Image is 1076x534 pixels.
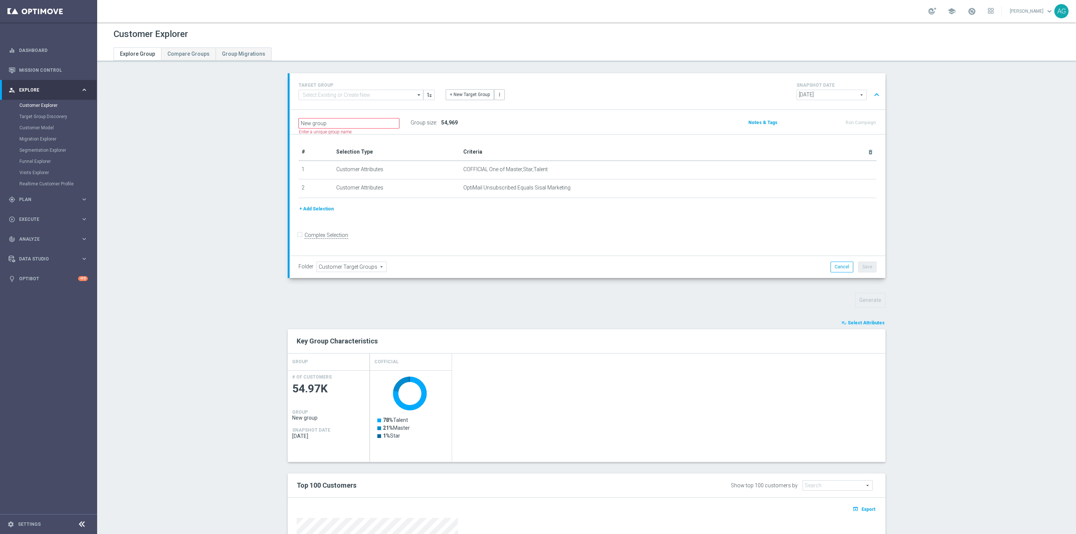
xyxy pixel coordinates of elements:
[797,83,882,88] h4: SNAPSHOT DATE
[19,156,96,167] div: Funnel Explorer
[19,102,78,108] a: Customer Explorer
[848,320,885,325] span: Select Attributes
[9,269,88,288] div: Optibot
[333,179,460,198] td: Customer Attributes
[383,425,393,431] tspan: 21%
[19,178,96,189] div: Realtime Customer Profile
[383,433,390,439] tspan: 1%
[81,216,88,223] i: keyboard_arrow_right
[868,149,874,155] i: delete_forever
[9,256,81,262] div: Data Studio
[853,506,860,512] i: open_in_browser
[222,51,265,57] span: Group Migrations
[299,81,876,102] div: TARGET GROUP arrow_drop_down + New Target Group more_vert SNAPSHOT DATE arrow_drop_down expand_less
[871,88,882,102] button: expand_less
[1009,6,1054,17] a: [PERSON_NAME]keyboard_arrow_down
[19,269,78,288] a: Optibot
[292,374,332,380] h4: # OF CUSTOMERS
[9,47,15,54] i: equalizer
[9,40,88,60] div: Dashboard
[831,262,853,272] button: Cancel
[947,7,956,15] span: school
[9,196,81,203] div: Plan
[19,111,96,122] div: Target Group Discovery
[9,216,81,223] div: Execute
[19,40,88,60] a: Dashboard
[9,87,81,93] div: Explore
[8,236,88,242] div: track_changes Analyze keyboard_arrow_right
[8,276,88,282] button: lightbulb Optibot +10
[383,425,410,431] text: Master
[333,161,460,179] td: Customer Attributes
[81,255,88,262] i: keyboard_arrow_right
[19,60,88,80] a: Mission Control
[374,355,399,368] h4: COFFICIAL
[19,122,96,133] div: Customer Model
[292,415,365,421] span: New group
[299,90,423,100] input: Select Existing or Create New
[292,382,365,396] span: 54.97K
[748,118,778,127] button: Notes & Tags
[8,87,88,93] div: person_search Explore keyboard_arrow_right
[120,51,155,57] span: Explore Group
[299,179,333,198] td: 2
[19,88,81,92] span: Explore
[19,114,78,120] a: Target Group Discovery
[114,29,188,40] h1: Customer Explorer
[9,236,15,243] i: track_changes
[370,370,452,462] div: Press SPACE to select this row.
[8,197,88,203] button: gps_fixed Plan keyboard_arrow_right
[19,257,81,261] span: Data Studio
[436,120,437,126] label: :
[497,92,502,97] i: more_vert
[9,60,88,80] div: Mission Control
[19,100,96,111] div: Customer Explorer
[19,125,78,131] a: Customer Model
[19,181,78,187] a: Realtime Customer Profile
[292,433,365,439] span: 2025-10-11
[841,319,885,327] button: playlist_add_check Select Attributes
[9,236,81,243] div: Analyze
[731,482,798,489] div: Show top 100 customers by
[383,433,400,439] text: Star
[463,149,482,155] span: Criteria
[292,410,308,415] h4: GROUP
[18,522,41,527] a: Settings
[8,47,88,53] button: equalizer Dashboard
[19,136,78,142] a: Migration Explorer
[1054,4,1069,18] div: AG
[333,143,460,161] th: Selection Type
[415,90,423,100] i: arrow_drop_down
[299,205,334,213] button: + Add Selection
[463,166,548,173] span: COFFICIAL One of Master,Star,Talent
[19,237,81,241] span: Analyze
[114,47,272,61] ul: Tabs
[297,481,630,490] h2: Top 100 Customers
[167,51,210,57] span: Compare Groups
[494,89,505,100] button: more_vert
[8,256,88,262] div: Data Studio keyboard_arrow_right
[9,216,15,223] i: play_circle_outline
[441,120,458,126] span: 54,969
[81,235,88,243] i: keyboard_arrow_right
[299,161,333,179] td: 1
[9,196,15,203] i: gps_fixed
[9,275,15,282] i: lightbulb
[19,158,78,164] a: Funnel Explorer
[299,143,333,161] th: #
[304,232,348,239] label: Complex Selection
[292,355,308,368] h4: GROUP
[858,262,876,272] button: Save
[463,185,571,191] span: OptiMail Unsubscribed Equals Sisal Marketing
[1045,7,1054,15] span: keyboard_arrow_down
[411,120,436,126] label: Group size
[862,507,875,512] span: Export
[8,216,88,222] button: play_circle_outline Execute keyboard_arrow_right
[78,276,88,281] div: +10
[299,263,313,270] label: Folder
[855,293,885,308] button: Generate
